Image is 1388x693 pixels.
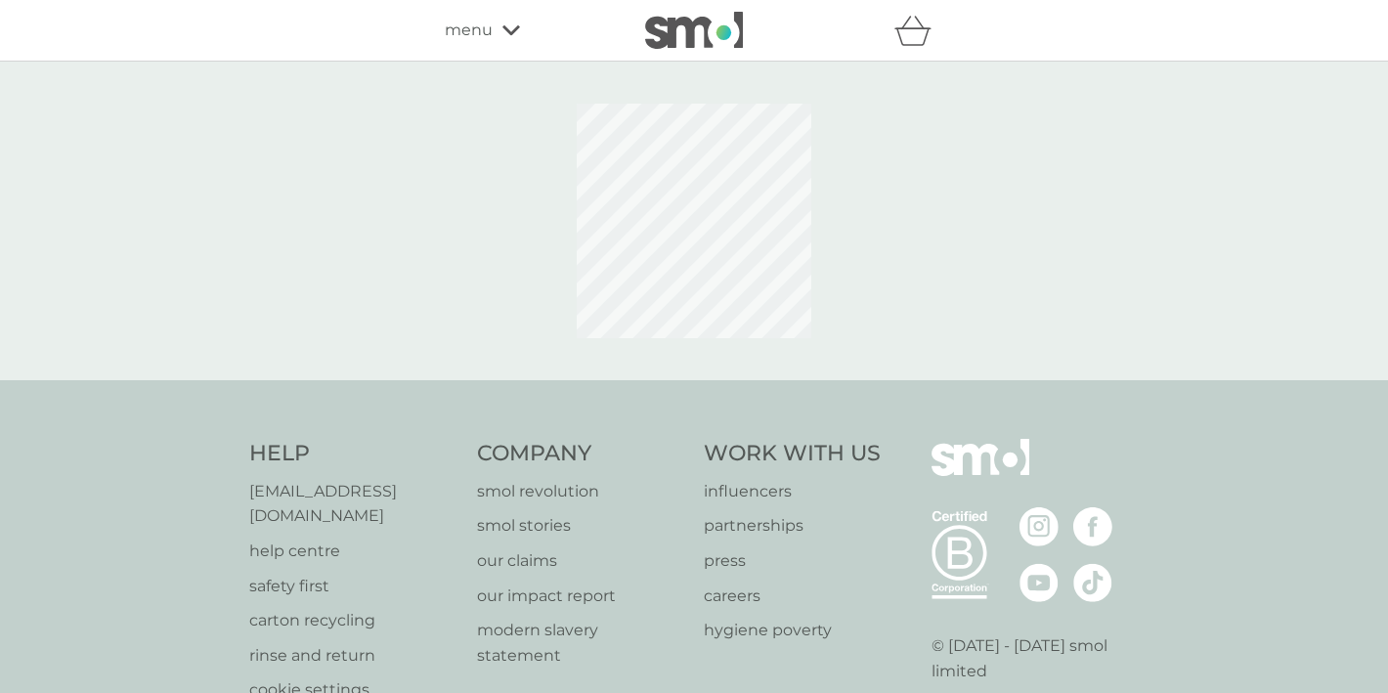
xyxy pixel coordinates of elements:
img: visit the smol Facebook page [1073,507,1112,546]
a: careers [704,584,881,609]
a: smol stories [477,513,685,539]
span: menu [445,18,493,43]
h4: Help [249,439,457,469]
p: © [DATE] - [DATE] smol limited [932,633,1140,683]
img: smol [932,439,1029,505]
a: hygiene poverty [704,618,881,643]
img: visit the smol Youtube page [1019,563,1059,602]
a: press [704,548,881,574]
a: smol revolution [477,479,685,504]
img: smol [645,12,743,49]
a: influencers [704,479,881,504]
a: our impact report [477,584,685,609]
img: visit the smol Instagram page [1019,507,1059,546]
div: basket [894,11,943,50]
a: our claims [477,548,685,574]
a: rinse and return [249,643,457,669]
a: safety first [249,574,457,599]
h4: Work With Us [704,439,881,469]
a: [EMAIL_ADDRESS][DOMAIN_NAME] [249,479,457,529]
h4: Company [477,439,685,469]
a: help centre [249,539,457,564]
a: carton recycling [249,608,457,633]
img: visit the smol Tiktok page [1073,563,1112,602]
a: modern slavery statement [477,618,685,668]
a: partnerships [704,513,881,539]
